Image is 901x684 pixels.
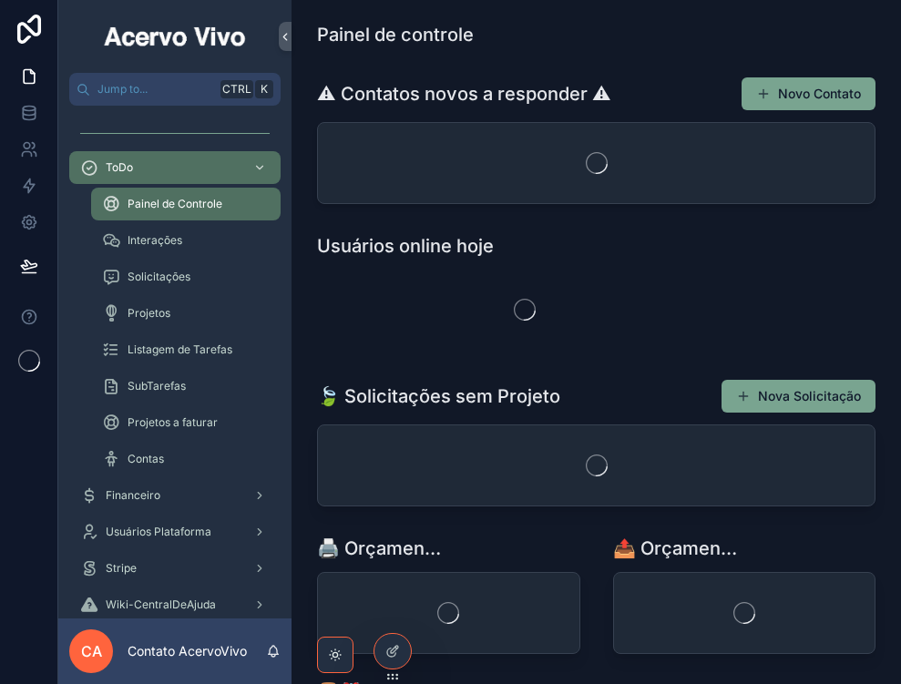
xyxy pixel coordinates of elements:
span: Wiki-CentralDeAjuda [106,597,216,612]
span: Ctrl [220,80,253,98]
span: CA [81,640,102,662]
h1: Painel de controle [317,22,474,47]
span: ToDo [106,160,133,175]
span: Projetos [128,306,170,321]
button: Jump to...CtrlK [69,73,281,106]
a: Listagem de Tarefas [91,333,281,366]
span: Stripe [106,561,137,576]
a: Wiki-CentralDeAjuda [69,588,281,621]
a: Financeiro [69,479,281,512]
h1: 🍃 Solicitações sem Projeto [317,383,560,409]
h1: Usuários online hoje [317,233,494,259]
span: Jump to... [97,82,213,97]
h1: ⚠ Contatos novos a responder ⚠ [317,81,611,107]
span: SubTarefas [128,379,186,393]
a: SubTarefas [91,370,281,403]
a: Contas [91,443,281,475]
button: Nova Solicitação [722,380,875,413]
span: Interações [128,233,182,248]
div: scrollable content [58,106,292,618]
a: Interações [91,224,281,257]
a: Projetos a faturar [91,406,281,439]
span: Listagem de Tarefas [128,342,232,357]
a: Solicitações [91,260,281,293]
span: Financeiro [106,488,160,503]
a: Projetos [91,297,281,330]
h1: 📤 Orçamentos a enviar [613,536,740,561]
button: Novo Contato [742,77,875,110]
a: Stripe [69,552,281,585]
a: Painel de Controle [91,188,281,220]
img: App logo [101,22,249,51]
span: K [257,82,271,97]
span: Contas [128,452,164,466]
a: ToDo [69,151,281,184]
span: Projetos a faturar [128,415,218,430]
p: Contato AcervoVivo [128,642,247,660]
span: Usuários Plataforma [106,525,211,539]
a: Usuários Plataforma [69,516,281,548]
h1: 🖨️ Orçamentos a fazer [317,536,444,561]
span: Painel de Controle [128,197,222,211]
span: Solicitações [128,270,190,284]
